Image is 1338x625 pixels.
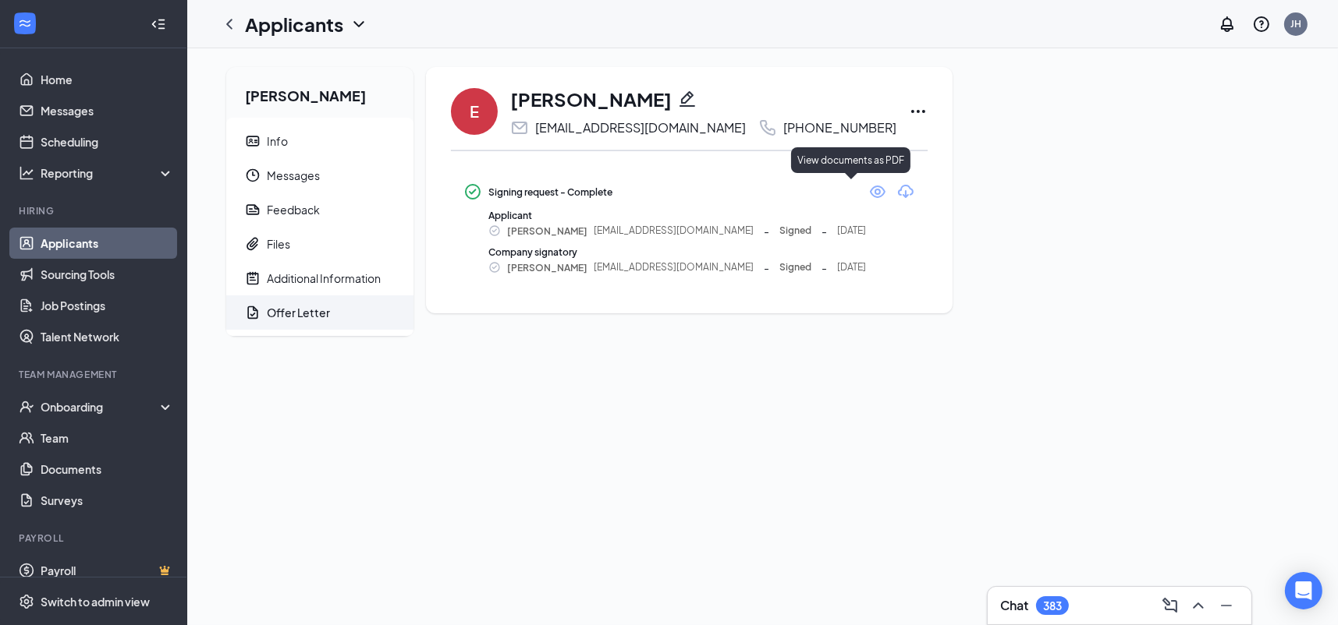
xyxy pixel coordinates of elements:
button: Minimize [1214,593,1239,618]
span: - [822,259,827,276]
div: Files [267,236,290,252]
span: [PERSON_NAME] [507,223,587,239]
svg: Eye [868,182,887,201]
svg: Phone [758,118,777,137]
div: 383 [1043,599,1062,613]
svg: QuestionInfo [1252,15,1271,34]
div: Feedback [267,202,320,217]
div: [PHONE_NUMBER] [783,120,896,136]
button: ChevronUp [1186,593,1211,618]
span: [DATE] [837,260,866,275]
h1: [PERSON_NAME] [510,86,672,112]
span: [PERSON_NAME] [507,260,587,276]
div: E [470,101,479,122]
div: Hiring [19,204,171,217]
a: PaperclipFiles [226,227,413,261]
svg: Download [896,182,915,201]
svg: Notifications [1218,15,1237,34]
span: Messages [267,158,401,192]
div: [EMAIL_ADDRESS][DOMAIN_NAME] [535,120,746,136]
svg: ChevronDown [350,15,368,34]
a: ClockMessages [226,158,413,192]
svg: ChevronLeft [220,15,239,34]
span: - [764,222,769,239]
a: Scheduling [41,126,174,157]
svg: NoteActive [245,270,261,286]
a: Home [41,64,174,95]
span: - [822,222,827,239]
a: Team [41,422,174,454]
a: Sourcing Tools [41,259,174,290]
svg: Collapse [151,16,166,32]
span: - [764,259,769,276]
a: DocumentApproveOffer Letter [226,295,413,330]
span: Signed [779,224,811,238]
div: Team Management [19,368,171,381]
div: JH [1290,17,1301,30]
svg: Settings [19,594,34,609]
div: Open Intercom Messenger [1285,572,1322,609]
button: ComposeMessage [1158,593,1183,618]
h1: Applicants [245,11,343,37]
div: Company signatory [488,245,915,259]
div: Onboarding [41,399,161,415]
svg: Pencil [678,90,697,108]
svg: Email [510,118,529,137]
svg: CheckmarkCircle [488,224,501,237]
a: ContactCardInfo [226,124,413,158]
span: [DATE] [837,224,866,238]
a: Applicants [41,228,174,259]
div: Payroll [19,531,171,545]
svg: Report [245,202,261,217]
svg: ChevronUp [1189,596,1208,615]
div: Switch to admin view [41,594,150,609]
div: View documents as PDF [791,147,910,173]
a: Documents [41,454,174,485]
svg: ComposeMessage [1161,596,1180,615]
div: Additional Information [267,270,381,286]
div: Reporting [41,165,175,181]
div: Info [267,133,288,149]
svg: UserCheck [19,399,34,415]
a: Job Postings [41,290,174,321]
div: Signing request - Complete [488,185,612,199]
div: Offer Letter [267,305,330,320]
svg: DocumentApprove [245,305,261,320]
h2: [PERSON_NAME] [226,67,413,118]
svg: Paperclip [245,236,261,252]
a: Talent Network [41,321,174,352]
svg: ContactCard [245,133,261,149]
svg: CheckmarkCircle [463,182,482,201]
a: Messages [41,95,174,126]
span: [EMAIL_ADDRESS][DOMAIN_NAME] [594,224,754,238]
svg: Minimize [1217,596,1236,615]
div: Applicant [488,209,915,222]
svg: WorkstreamLogo [17,16,33,31]
span: [EMAIL_ADDRESS][DOMAIN_NAME] [594,260,754,275]
a: NoteActiveAdditional Information [226,261,413,295]
a: PayrollCrown [41,555,174,586]
a: Surveys [41,485,174,516]
svg: CheckmarkCircle [488,261,501,274]
svg: Ellipses [909,102,928,121]
h3: Chat [1000,597,1028,614]
a: ReportFeedback [226,192,413,227]
svg: Clock [245,168,261,183]
svg: Analysis [19,165,34,181]
span: Signed [779,260,811,275]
